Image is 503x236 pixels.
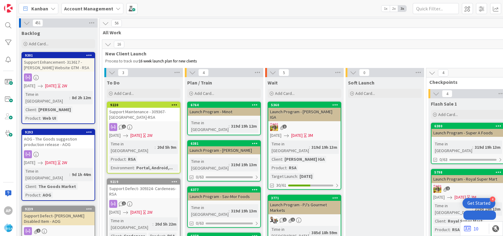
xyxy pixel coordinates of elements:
div: Product [433,226,450,233]
img: ES [270,216,278,224]
span: [DATE] [45,83,56,89]
div: 9219Support Defect- 309324- Cardeneas-RSA [107,179,180,198]
span: 0 [359,69,370,76]
a: 10 [464,225,478,232]
span: : [282,156,283,163]
span: Add Card... [114,91,134,96]
span: 1 [446,186,450,190]
div: 9301 [22,53,95,58]
span: 4 [198,69,209,76]
div: 6764 [191,103,260,107]
span: To Do [107,80,120,86]
div: Launch Program - [PERSON_NAME] IGA [268,108,341,121]
div: 5360Launch Program - [PERSON_NAME] IGA [268,102,341,121]
div: Time in [GEOGRAPHIC_DATA] [109,217,153,231]
div: 20d 5h 22m [153,221,178,227]
span: : [297,173,298,180]
div: 9293 [22,129,95,135]
div: 2W [147,132,153,139]
span: 4 [438,69,448,77]
div: RSA [451,226,461,233]
span: : [309,144,310,151]
span: 1 [122,201,126,205]
div: Get Started [467,200,490,206]
div: 319d 19h 13m [473,144,502,151]
div: 9d 1h 44m [70,171,93,178]
div: 6381Launch Program - [PERSON_NAME] [188,141,260,154]
span: Soft Launch [348,80,374,86]
div: 4 [490,197,495,202]
span: 16 [114,41,124,48]
div: The Goods Market [37,183,78,190]
span: : [309,229,310,236]
div: 9239 [22,206,95,212]
span: 1 [283,218,287,222]
div: Client [24,183,36,190]
span: 4 [442,90,452,97]
div: 319d 19h 12m [230,123,258,129]
span: : [69,94,70,101]
div: Support Defect- 309324- Cardeneas-RSA [107,185,180,198]
img: MC [270,123,278,131]
span: Wait [268,80,278,86]
div: Time in [GEOGRAPHIC_DATA] [270,140,309,154]
div: Time in [GEOGRAPHIC_DATA] [190,204,229,218]
div: 319d 19h 13m [473,206,502,212]
div: MC [268,123,341,131]
span: 3 [118,69,128,76]
span: : [229,161,230,168]
div: Product [109,156,126,163]
span: 30/61 [276,182,286,189]
div: 6377Launch Program - Sav-Mor Foods [188,187,260,200]
span: Add Card... [275,91,295,96]
div: Open Get Started checklist, remaining modules: 4 [462,198,495,208]
div: 6764Launch Program - Minot [188,102,260,116]
div: Target Launch [270,173,297,180]
div: 9220 [107,102,180,108]
span: : [155,144,156,151]
span: : [36,183,37,190]
span: [DATE] [455,194,466,200]
span: : [286,164,287,171]
span: 0/63 [196,220,204,227]
img: Visit kanbanzone.com [4,4,13,13]
div: Product [24,115,40,122]
span: [DATE] [45,159,56,166]
div: 9293AOG - The Goods suggestion production release - AOG [22,129,95,148]
span: [DATE] [24,83,35,89]
div: ES [268,216,341,224]
div: 9301Support Enhancement- 313617 - [PERSON_NAME] Website GTM - RSA [22,53,95,72]
span: Flash Sale 1 [431,101,457,107]
div: Support Defect- [PERSON_NAME] Disabled Item - AOG [22,212,95,225]
div: 3771 [271,196,341,200]
div: Time in [GEOGRAPHIC_DATA] [190,158,229,171]
div: 9239 [25,207,95,211]
span: [DATE] [270,132,281,139]
span: [DATE] [24,159,35,166]
div: RSA [126,156,137,163]
span: 451 [33,19,43,27]
div: Support Maintenance - 309367- [GEOGRAPHIC_DATA]-RSA [107,108,180,121]
span: : [229,123,230,129]
div: 6377 [191,188,260,192]
div: 9301 [25,53,95,58]
div: Support Enhancement- 313617 - [PERSON_NAME] Website GTM - RSA [22,58,95,72]
span: 1 [122,125,126,129]
div: 6377 [188,187,260,193]
div: [PERSON_NAME] IGA [283,156,326,163]
div: Client [433,218,445,224]
span: [DATE] [109,209,121,215]
span: 56 [111,20,122,27]
div: 20d 5h 9m [156,144,178,151]
div: 2W [62,159,67,166]
div: Product [270,164,286,171]
div: Client [24,106,36,113]
div: 6764 [188,102,260,108]
div: Launch Program - Sav-Mor Foods [188,193,260,200]
div: 6381 [191,141,260,146]
span: : [36,106,37,113]
div: 3771Launch Program - PJ's Gourmet Markets [268,195,341,214]
span: 1 [291,218,295,222]
div: [PERSON_NAME] [37,106,72,113]
img: MC [433,185,441,193]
